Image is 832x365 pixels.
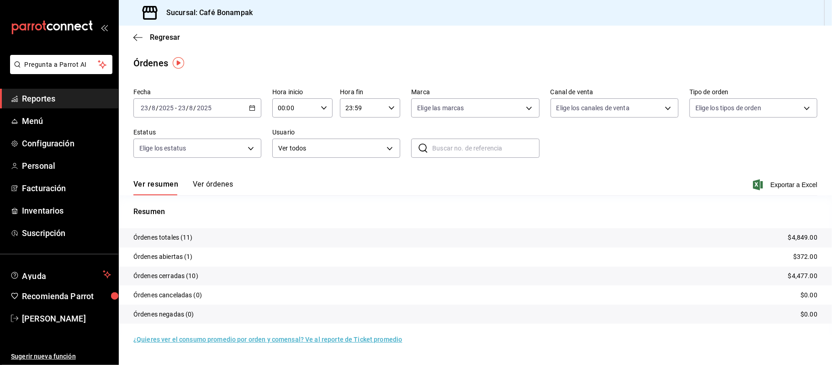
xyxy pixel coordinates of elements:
a: ¿Quieres ver el consumo promedio por orden y comensal? Ve al reporte de Ticket promedio [133,336,402,343]
p: $4,477.00 [788,271,817,281]
h3: Sucursal: Café Bonampak [159,7,253,18]
span: Reportes [22,92,111,105]
p: $372.00 [793,252,817,262]
label: Marca [411,89,539,96]
span: [PERSON_NAME] [22,312,111,325]
label: Fecha [133,89,261,96]
span: Elige los estatus [139,144,186,153]
p: Órdenes canceladas (0) [133,290,202,300]
input: ---- [196,104,212,112]
span: Facturación [22,182,111,194]
span: Ayuda [22,269,99,280]
a: Pregunta a Parrot AI [6,66,112,76]
p: $0.00 [800,290,817,300]
input: -- [189,104,194,112]
span: Elige los canales de venta [556,103,630,113]
span: - [175,104,177,112]
label: Canal de venta [551,89,678,96]
span: Configuración [22,137,111,150]
p: Órdenes abiertas (1) [133,252,193,262]
input: -- [140,104,148,112]
span: / [156,104,159,112]
span: / [194,104,196,112]
button: open_drawer_menu [101,24,108,31]
button: Ver resumen [133,180,178,195]
span: Suscripción [22,227,111,239]
div: navigation tabs [133,180,233,195]
button: Pregunta a Parrot AI [10,55,112,74]
p: $0.00 [800,310,817,319]
label: Usuario [272,129,400,136]
p: Resumen [133,206,817,217]
img: Tooltip marker [173,57,184,69]
button: Regresar [133,33,180,42]
button: Exportar a Excel [755,179,817,190]
div: Órdenes [133,56,168,70]
p: Órdenes totales (11) [133,233,193,242]
span: Inventarios [22,204,111,217]
span: Sugerir nueva función [11,352,111,361]
input: ---- [159,104,174,112]
span: Pregunta a Parrot AI [25,60,98,70]
span: Elige los tipos de orden [695,103,761,113]
span: Recomienda Parrot [22,290,111,302]
label: Tipo de orden [689,89,817,96]
span: Ver todos [278,144,383,153]
span: Elige las marcas [417,103,464,113]
input: -- [151,104,156,112]
button: Ver órdenes [193,180,233,195]
p: Órdenes cerradas (10) [133,271,198,281]
p: $4,849.00 [788,233,817,242]
label: Hora inicio [272,89,333,96]
span: Regresar [150,33,180,42]
span: / [186,104,189,112]
span: Menú [22,115,111,127]
label: Estatus [133,129,261,136]
input: -- [178,104,186,112]
span: Personal [22,160,111,172]
input: Buscar no. de referencia [432,139,539,157]
span: / [148,104,151,112]
p: Órdenes negadas (0) [133,310,194,319]
label: Hora fin [340,89,400,96]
